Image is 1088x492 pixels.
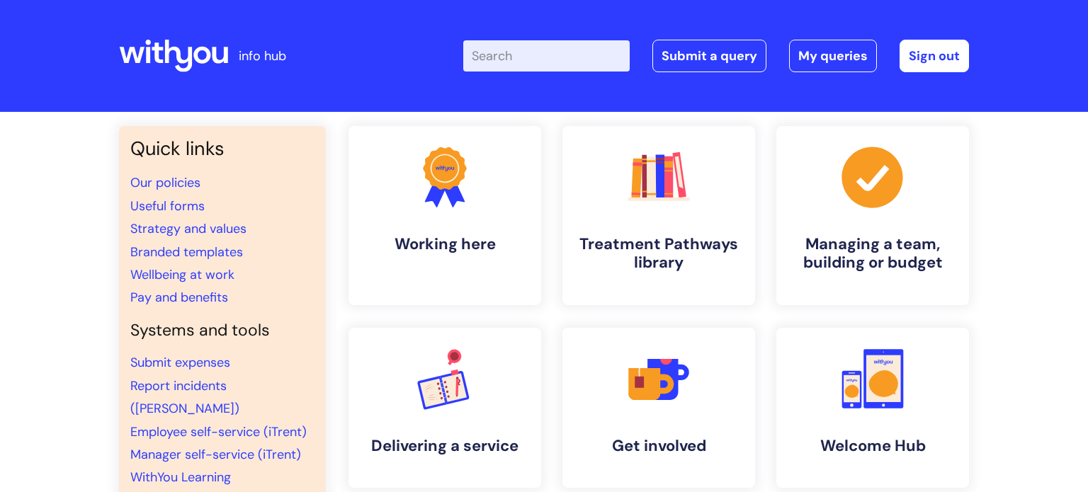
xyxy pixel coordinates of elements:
a: Treatment Pathways library [562,126,755,305]
a: Sign out [900,40,969,72]
h4: Get involved [574,437,744,455]
a: Report incidents ([PERSON_NAME]) [130,377,239,417]
h3: Quick links [130,137,314,160]
div: | - [463,40,969,72]
h4: Managing a team, building or budget [788,235,958,273]
a: Managing a team, building or budget [776,126,969,305]
h4: Welcome Hub [788,437,958,455]
a: Working here [348,126,541,305]
h4: Delivering a service [360,437,530,455]
input: Search [463,40,630,71]
a: Get involved [562,328,755,488]
h4: Treatment Pathways library [574,235,744,273]
a: WithYou Learning [130,469,231,486]
a: Submit a query [652,40,766,72]
a: Delivering a service [348,328,541,488]
a: My queries [789,40,877,72]
a: Useful forms [130,198,205,214]
a: Manager self-service (iTrent) [130,446,301,463]
a: Employee self-service (iTrent) [130,423,307,440]
a: Welcome Hub [776,328,969,488]
a: Submit expenses [130,354,230,371]
p: info hub [239,45,286,67]
h4: Working here [360,235,530,253]
a: Strategy and values [130,220,246,237]
a: Branded templates [130,244,243,261]
h4: Systems and tools [130,321,314,341]
a: Pay and benefits [130,289,228,306]
a: Wellbeing at work [130,266,234,283]
a: Our policies [130,174,200,191]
